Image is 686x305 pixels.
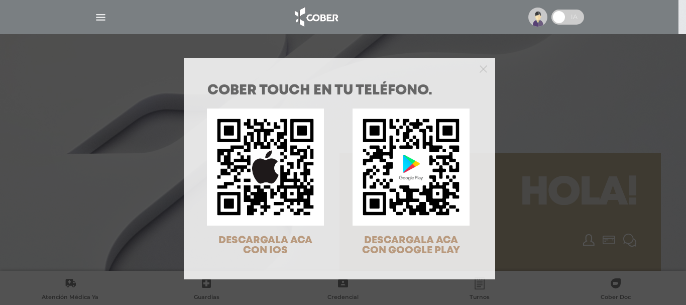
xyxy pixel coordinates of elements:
button: Close [480,64,487,73]
span: DESCARGALA ACA CON GOOGLE PLAY [362,236,460,255]
span: DESCARGALA ACA CON IOS [218,236,312,255]
img: qr-code [353,109,470,226]
img: qr-code [207,109,324,226]
h1: COBER TOUCH en tu teléfono. [207,84,472,98]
